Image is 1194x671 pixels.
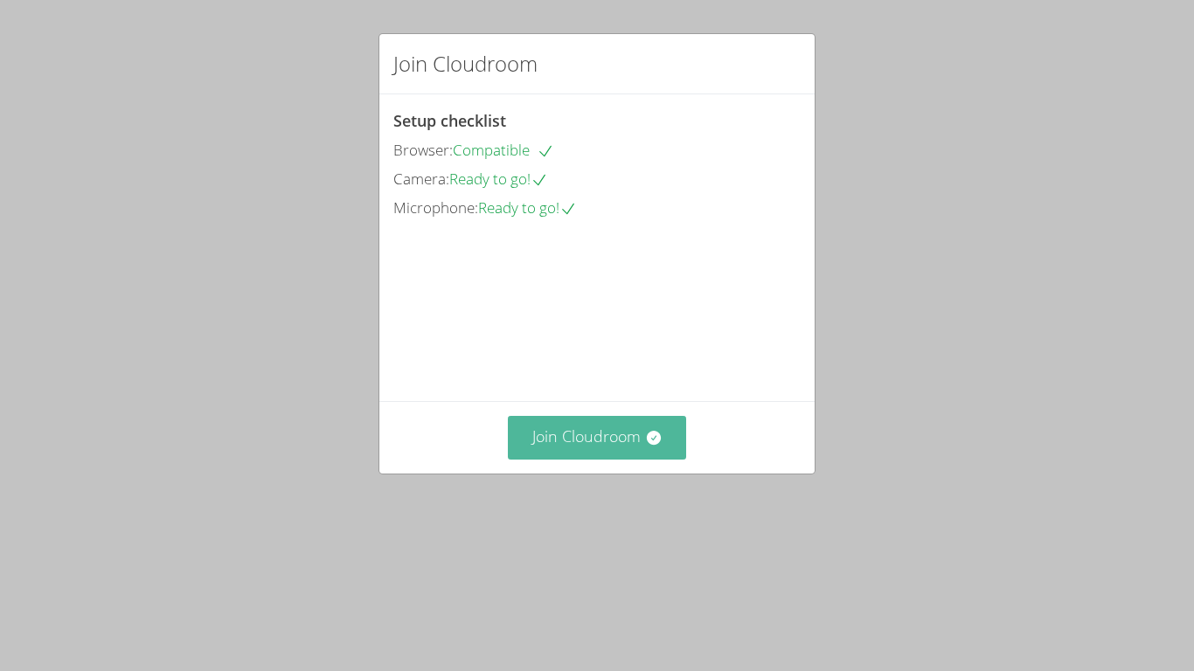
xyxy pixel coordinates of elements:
span: Ready to go! [478,197,577,218]
span: Browser: [393,140,453,160]
button: Join Cloudroom [508,416,687,459]
span: Setup checklist [393,110,506,131]
span: Ready to go! [449,169,548,189]
span: Microphone: [393,197,478,218]
span: Camera: [393,169,449,189]
h2: Join Cloudroom [393,48,538,80]
span: Compatible [453,140,554,160]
